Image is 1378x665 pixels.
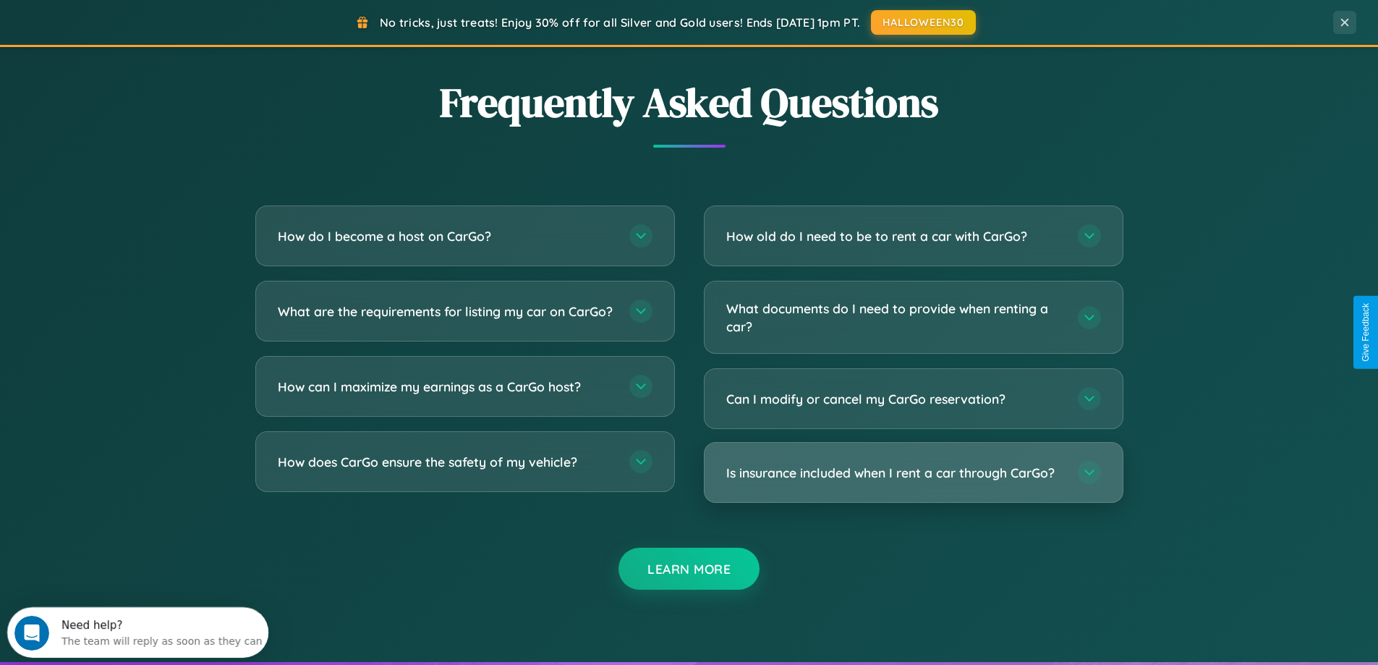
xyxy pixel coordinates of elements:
div: Open Intercom Messenger [6,6,269,46]
h3: Can I modify or cancel my CarGo reservation? [726,390,1063,408]
h3: How old do I need to be to rent a car with CarGo? [726,227,1063,245]
div: The team will reply as soon as they can [54,24,255,39]
iframe: Intercom live chat [14,616,49,651]
h3: What are the requirements for listing my car on CarGo? [278,302,615,321]
span: No tricks, just treats! Enjoy 30% off for all Silver and Gold users! Ends [DATE] 1pm PT. [380,15,860,30]
h3: How can I maximize my earnings as a CarGo host? [278,378,615,396]
button: Learn More [618,548,760,590]
button: HALLOWEEN30 [871,10,976,35]
h2: Frequently Asked Questions [255,75,1123,130]
h3: Is insurance included when I rent a car through CarGo? [726,464,1063,482]
h3: How do I become a host on CarGo? [278,227,615,245]
div: Give Feedback [1361,303,1371,362]
h3: How does CarGo ensure the safety of my vehicle? [278,453,615,471]
h3: What documents do I need to provide when renting a car? [726,300,1063,335]
iframe: Intercom live chat discovery launcher [7,607,268,658]
div: Need help? [54,12,255,24]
